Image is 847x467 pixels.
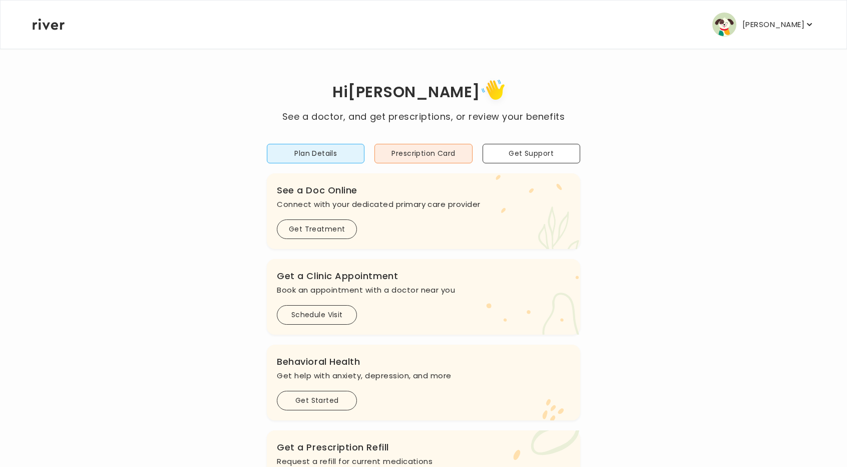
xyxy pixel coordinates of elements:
p: Book an appointment with a doctor near you [277,283,570,297]
img: user avatar [712,13,736,37]
button: Plan Details [267,144,364,163]
button: Prescription Card [374,144,472,163]
button: Schedule Visit [277,305,357,325]
button: Get Started [277,391,357,410]
h1: Hi [PERSON_NAME] [282,76,565,110]
h3: Get a Prescription Refill [277,440,570,454]
h3: Behavioral Health [277,355,570,369]
button: Get Treatment [277,219,357,239]
h3: See a Doc Online [277,183,570,197]
h3: Get a Clinic Appointment [277,269,570,283]
p: [PERSON_NAME] [742,18,804,32]
p: Get help with anxiety, depression, and more [277,369,570,383]
p: See a doctor, and get prescriptions, or review your benefits [282,110,565,124]
button: user avatar[PERSON_NAME] [712,13,814,37]
button: Get Support [483,144,580,163]
p: Connect with your dedicated primary care provider [277,197,570,211]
